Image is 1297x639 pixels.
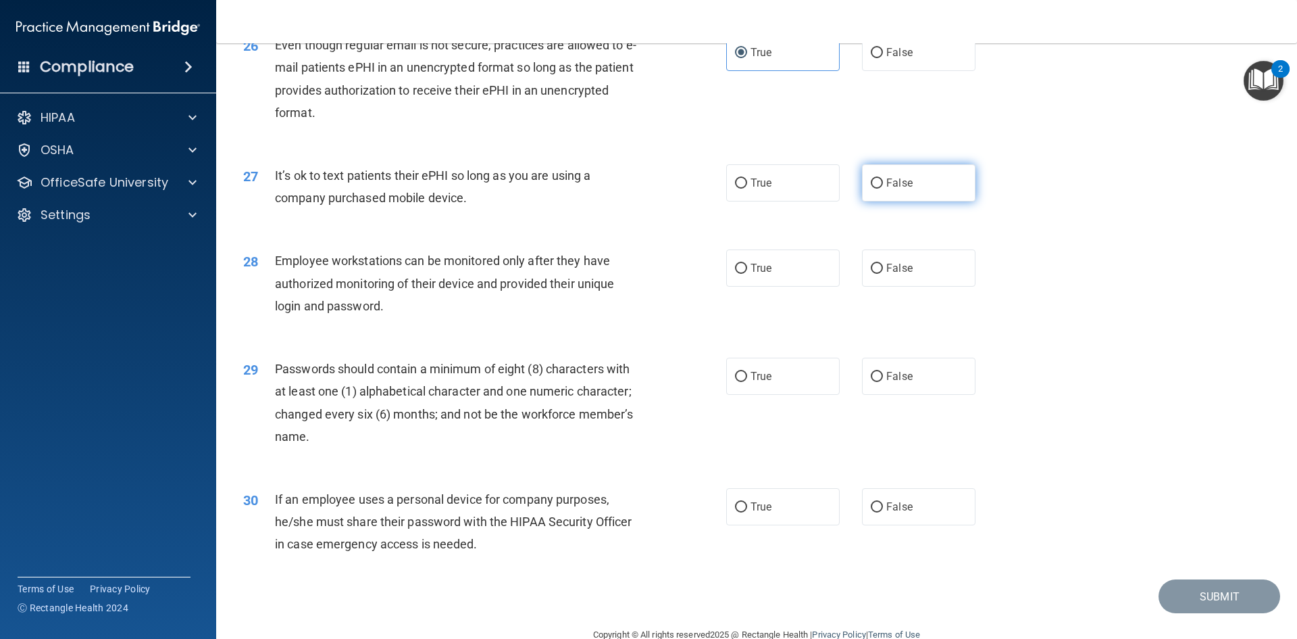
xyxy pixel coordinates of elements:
[16,207,197,223] a: Settings
[1278,69,1283,87] div: 2
[871,502,883,513] input: False
[751,176,771,189] span: True
[275,362,633,444] span: Passwords should contain a minimum of eight (8) characters with at least one (1) alphabetical cha...
[18,582,74,596] a: Terms of Use
[90,582,151,596] a: Privacy Policy
[16,110,197,126] a: HIPAA
[886,46,913,59] span: False
[243,168,258,185] span: 27
[886,370,913,383] span: False
[243,492,258,508] span: 30
[41,207,91,223] p: Settings
[1229,546,1281,597] iframe: Drift Widget Chat Controller
[735,372,747,382] input: True
[275,38,636,120] span: Even though regular email is not secure, practices are allowed to e-mail patients ePHI in an unen...
[751,370,771,383] span: True
[41,110,75,126] p: HIPAA
[1159,579,1280,614] button: Submit
[886,500,913,513] span: False
[735,502,747,513] input: True
[275,254,614,312] span: Employee workstations can be monitored only after they have authorized monitoring of their device...
[18,601,128,615] span: Ⓒ Rectangle Health 2024
[41,142,74,158] p: OSHA
[886,262,913,275] span: False
[1244,61,1283,101] button: Open Resource Center, 2 new notifications
[751,46,771,59] span: True
[275,492,632,551] span: If an employee uses a personal device for company purposes, he/she must share their password with...
[40,57,134,76] h4: Compliance
[16,14,200,41] img: PMB logo
[243,254,258,270] span: 28
[243,362,258,378] span: 29
[243,38,258,54] span: 26
[871,372,883,382] input: False
[871,48,883,58] input: False
[16,142,197,158] a: OSHA
[751,262,771,275] span: True
[886,176,913,189] span: False
[735,264,747,274] input: True
[275,168,590,205] span: It’s ok to text patients their ePHI so long as you are using a company purchased mobile device.
[871,179,883,189] input: False
[735,179,747,189] input: True
[751,500,771,513] span: True
[41,174,168,191] p: OfficeSafe University
[16,174,197,191] a: OfficeSafe University
[871,264,883,274] input: False
[735,48,747,58] input: True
